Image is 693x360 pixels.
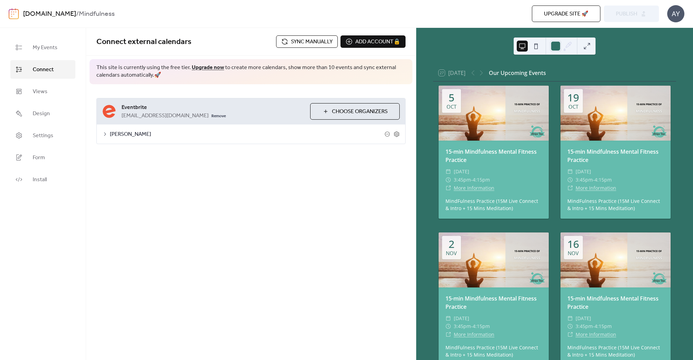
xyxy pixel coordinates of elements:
div: MindFulness Practice (15M Live Connect & Intro + 15 Mins Meditation) [560,197,671,212]
span: Design [33,110,50,118]
span: 3:45pm [454,176,471,184]
span: Upgrade site 🚀 [544,10,588,18]
a: My Events [10,38,75,57]
span: Form [33,154,45,162]
a: More Information [576,331,616,338]
div: ​ [567,176,573,184]
span: [DATE] [576,167,591,176]
span: Connect external calendars [96,34,191,50]
span: [DATE] [576,314,591,323]
div: MindFulness Practice (15M Live Connect & Intro + 15 Mins Meditation) [439,197,549,212]
span: Choose Organizers [332,108,388,116]
span: Views [33,88,48,96]
a: [DOMAIN_NAME] [23,8,76,21]
span: Eventbrite [122,103,305,112]
div: 19 [567,92,579,103]
a: Upgrade now [192,62,224,73]
a: More Information [454,331,494,338]
a: 15-min Mindfulness Mental Fitness Practice [445,148,537,164]
div: ​ [445,167,451,176]
div: MindFulness Practice (15M Live Connect & Intro + 15 Mins Meditation) [439,344,549,358]
div: Our Upcoming Events [489,69,546,77]
span: Remove [211,113,226,119]
span: 3:45pm [576,322,593,330]
a: Settings [10,126,75,145]
span: 3:45pm [576,176,593,184]
span: Sync manually [291,38,333,46]
div: Oct [568,104,578,109]
a: 15-min Mindfulness Mental Fitness Practice [567,295,659,310]
span: [DATE] [454,167,469,176]
div: 2 [449,239,454,249]
div: ​ [445,176,451,184]
span: [DATE] [454,314,469,323]
div: ​ [567,184,573,192]
div: Nov [446,251,457,256]
span: Connect [33,66,54,74]
div: ​ [567,314,573,323]
span: My Events [33,44,57,52]
div: MindFulness Practice (15M Live Connect & Intro + 15 Mins Meditation) [560,344,671,358]
div: 16 [567,239,579,249]
a: 15-min Mindfulness Mental Fitness Practice [567,148,659,164]
div: ​ [567,322,573,330]
div: ​ [445,184,451,192]
a: Connect [10,60,75,79]
b: / [76,8,79,21]
div: ​ [567,167,573,176]
div: AY [667,5,684,22]
a: More Information [576,185,616,191]
span: - [593,176,595,184]
div: 5 [449,92,454,103]
div: ​ [445,322,451,330]
div: Nov [568,251,579,256]
a: Design [10,104,75,123]
button: Choose Organizers [310,103,400,120]
div: Oct [447,104,456,109]
span: 4:15pm [595,176,612,184]
span: [EMAIL_ADDRESS][DOMAIN_NAME] [122,112,209,120]
span: [PERSON_NAME] [110,130,385,139]
button: Upgrade site 🚀 [532,6,600,22]
a: Views [10,82,75,101]
a: 15-min Mindfulness Mental Fitness Practice [445,295,537,310]
div: ​ [567,330,573,339]
button: Sync manually [276,35,338,48]
span: 4:15pm [473,176,490,184]
span: 3:45pm [454,322,471,330]
span: Settings [33,132,53,140]
span: 4:15pm [595,322,612,330]
b: Mindfulness [79,8,115,21]
div: ​ [445,330,451,339]
span: Install [33,176,47,184]
span: - [471,176,473,184]
a: More Information [454,185,494,191]
img: logo [9,8,19,19]
a: Install [10,170,75,189]
span: This site is currently using the free tier. to create more calendars, show more than 10 events an... [96,64,406,79]
span: - [593,322,595,330]
a: Form [10,148,75,167]
span: - [471,322,473,330]
img: eventbrite [102,105,116,118]
span: 4:15pm [473,322,490,330]
div: ​ [445,314,451,323]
